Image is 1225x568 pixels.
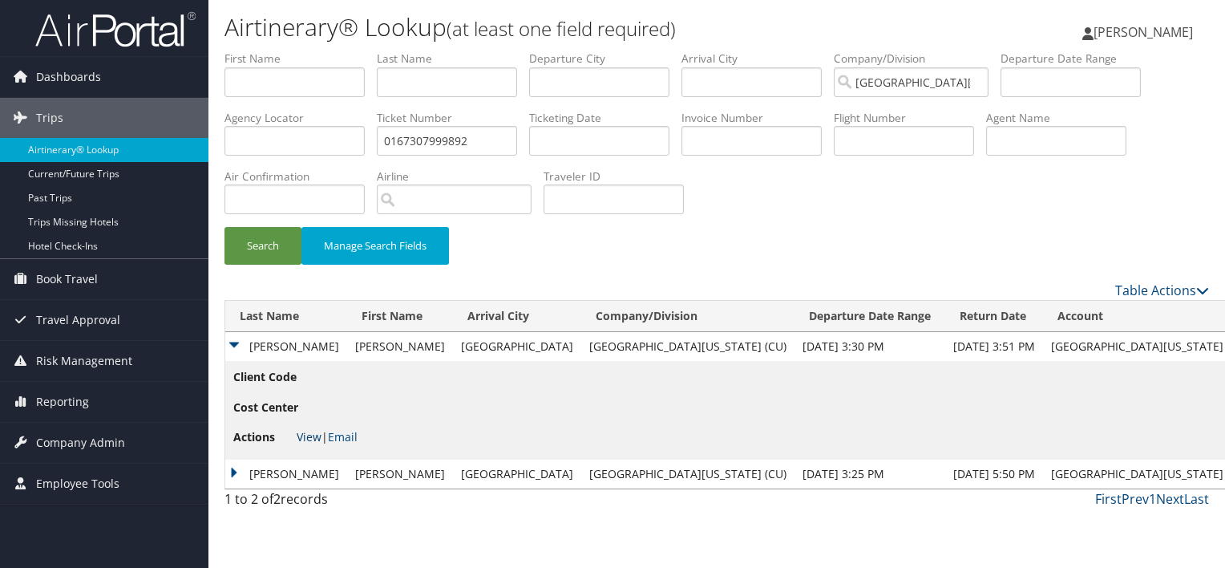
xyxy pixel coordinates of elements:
[347,301,453,332] th: First Name: activate to sort column ascending
[1095,490,1122,508] a: First
[377,168,544,185] label: Airline
[233,368,297,386] span: Client Code
[224,110,377,126] label: Agency Locator
[1184,490,1209,508] a: Last
[233,428,293,446] span: Actions
[225,301,347,332] th: Last Name: activate to sort column ascending
[1122,490,1149,508] a: Prev
[945,460,1043,489] td: [DATE] 5:50 PM
[297,429,358,444] span: |
[834,51,1001,67] label: Company/Division
[1001,51,1153,67] label: Departure Date Range
[794,460,945,489] td: [DATE] 3:25 PM
[35,10,196,48] img: airportal-logo.png
[224,227,301,265] button: Search
[794,332,945,361] td: [DATE] 3:30 PM
[225,460,347,489] td: [PERSON_NAME]
[1094,23,1193,41] span: [PERSON_NAME]
[945,332,1043,361] td: [DATE] 3:51 PM
[834,110,986,126] label: Flight Number
[986,110,1138,126] label: Agent Name
[224,489,453,517] div: 1 to 2 of records
[529,110,681,126] label: Ticketing Date
[36,57,101,97] span: Dashboards
[681,51,834,67] label: Arrival City
[377,51,529,67] label: Last Name
[297,429,321,444] a: View
[794,301,945,332] th: Departure Date Range: activate to sort column ascending
[328,429,358,444] a: Email
[301,227,449,265] button: Manage Search Fields
[36,98,63,138] span: Trips
[1156,490,1184,508] a: Next
[36,300,120,340] span: Travel Approval
[377,110,529,126] label: Ticket Number
[681,110,834,126] label: Invoice Number
[36,341,132,381] span: Risk Management
[347,332,453,361] td: [PERSON_NAME]
[1115,282,1209,299] a: Table Actions
[224,10,881,44] h1: Airtinerary® Lookup
[453,301,581,332] th: Arrival City: activate to sort column ascending
[529,51,681,67] label: Departure City
[233,399,298,416] span: Cost Center
[945,301,1043,332] th: Return Date: activate to sort column ascending
[36,464,119,504] span: Employee Tools
[1149,490,1156,508] a: 1
[544,168,696,185] label: Traveler ID
[347,460,453,489] td: [PERSON_NAME]
[273,490,281,508] span: 2
[453,332,581,361] td: [GEOGRAPHIC_DATA]
[581,301,794,332] th: Company/Division
[36,259,98,299] span: Book Travel
[36,382,89,422] span: Reporting
[453,460,581,489] td: [GEOGRAPHIC_DATA]
[447,15,676,42] small: (at least one field required)
[224,51,377,67] label: First Name
[581,460,794,489] td: [GEOGRAPHIC_DATA][US_STATE] (CU)
[1082,8,1209,56] a: [PERSON_NAME]
[225,332,347,361] td: [PERSON_NAME]
[581,332,794,361] td: [GEOGRAPHIC_DATA][US_STATE] (CU)
[36,423,125,463] span: Company Admin
[224,168,377,185] label: Air Confirmation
